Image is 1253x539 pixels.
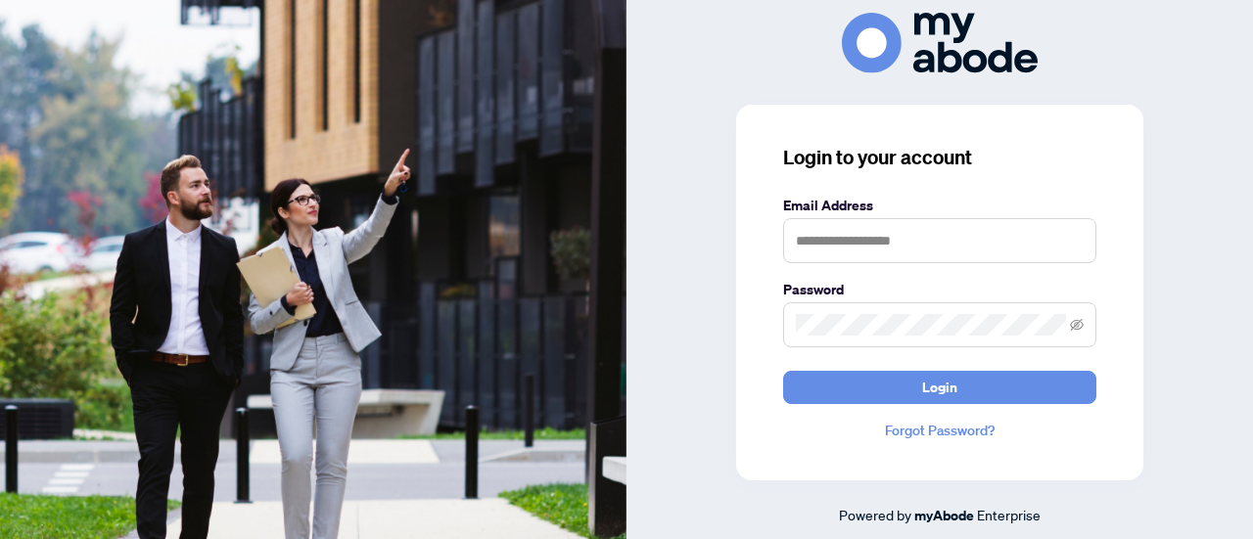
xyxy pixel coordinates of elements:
h3: Login to your account [783,144,1096,171]
img: ma-logo [842,13,1038,72]
span: Powered by [839,506,911,523]
button: Login [783,371,1096,404]
a: Forgot Password? [783,420,1096,441]
a: myAbode [914,505,974,526]
label: Email Address [783,195,1096,216]
span: Enterprise [977,506,1041,523]
span: Login [922,372,957,403]
span: eye-invisible [1070,318,1084,332]
label: Password [783,279,1096,300]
